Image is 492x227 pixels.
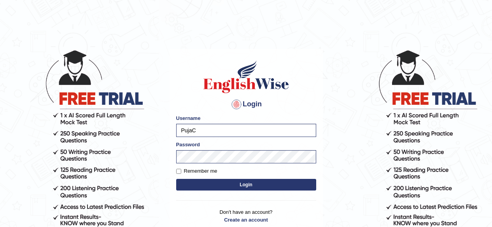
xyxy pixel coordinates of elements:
[176,141,200,148] label: Password
[176,114,201,122] label: Username
[176,216,316,224] a: Create an account
[176,167,217,175] label: Remember me
[176,179,316,191] button: Login
[176,98,316,111] h4: Login
[202,59,291,94] img: Logo of English Wise sign in for intelligent practice with AI
[176,169,181,174] input: Remember me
